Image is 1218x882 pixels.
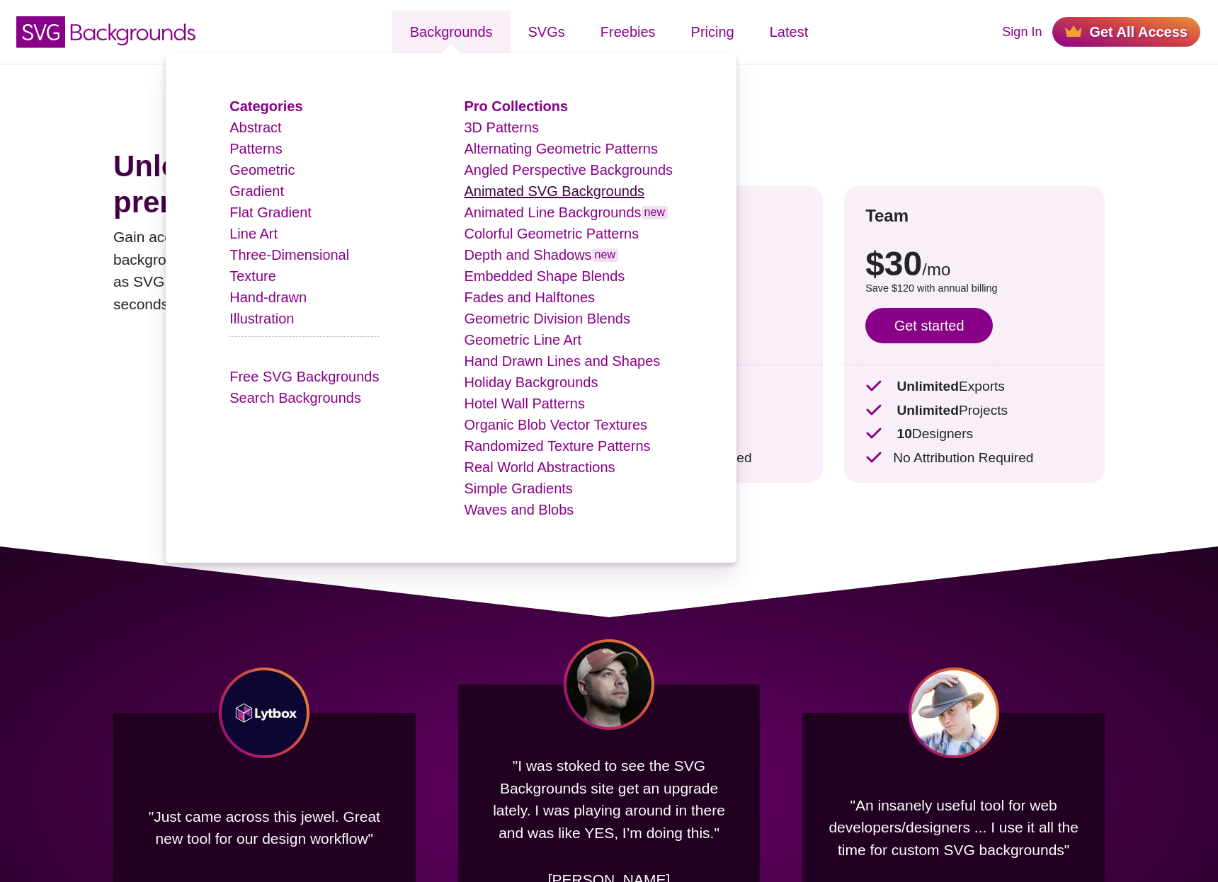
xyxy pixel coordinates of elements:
[464,353,660,369] a: Hand Drawn Lines and Shapes
[229,162,295,178] a: Geometric
[865,448,1083,469] p: No Attribution Required
[752,11,826,53] a: Latest
[511,11,583,53] a: SVGs
[229,226,278,241] a: Line Art
[229,290,307,305] a: Hand-drawn
[642,206,668,219] span: new
[1052,17,1200,47] a: Get All Access
[897,403,958,418] strong: Unlimited
[865,401,1083,421] p: Projects
[113,226,520,315] p: Gain access to thousands of premium SVGs, including backgrounds, icons, doodles, and more. Everyt...
[464,268,625,284] a: Embedded Shape Blends
[464,396,584,411] a: Hotel Wall Patterns
[464,481,572,496] a: Simple Gradients
[865,308,993,343] a: Get started
[865,424,1083,445] p: Designers
[564,639,654,730] img: Chris Coyier headshot
[592,248,618,262] span: new
[464,311,630,326] a: Geometric Division Blends
[229,247,349,263] a: Three-Dimensional
[229,390,361,406] a: Search Backgrounds
[229,311,294,326] a: Illustration
[464,183,644,199] a: Animated SVG Backgrounds
[392,11,511,53] a: Backgrounds
[219,668,309,758] img: Lytbox Co logo
[229,120,281,135] a: Abstract
[464,162,673,178] a: Angled Perspective Backgrounds
[464,226,639,241] a: Colorful Geometric Patterns
[229,205,312,220] a: Flat Gradient
[865,377,1083,397] p: Exports
[464,247,618,263] a: Depth and Shadowsnew
[464,290,595,305] a: Fades and Halftones
[464,502,574,517] a: Waves and Blobs
[464,332,581,348] a: Geometric Line Art
[583,11,673,53] a: Freebies
[464,205,668,220] a: Animated Line Backgroundsnew
[673,11,752,53] a: Pricing
[464,438,650,454] a: Randomized Texture Patterns
[229,268,276,284] a: Texture
[113,149,520,220] h1: Unlock access to all our premium graphics
[229,98,302,114] a: Categories
[922,260,950,279] span: /mo
[464,417,647,433] a: Organic Blob Vector Textures
[229,141,282,156] a: Patterns
[464,120,539,135] a: 3D Patterns
[909,668,999,758] img: Jarod Peachey headshot
[865,247,1083,281] p: $30
[1002,23,1042,42] a: Sign In
[479,744,739,854] p: "I was stoked to see the SVG Backgrounds site get an upgrade lately. I was playing around in ther...
[229,369,379,384] a: Free SVG Backgrounds
[865,206,909,225] strong: Team
[464,374,598,390] a: Holiday Backgrounds
[897,379,958,394] strong: Unlimited
[897,426,911,441] strong: 10
[464,141,657,156] a: Alternating Geometric Patterns
[229,183,284,199] a: Gradient
[464,98,568,114] a: Pro Collections
[865,281,1083,297] p: Save $120 with annual billing
[464,459,615,475] a: Real World Abstractions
